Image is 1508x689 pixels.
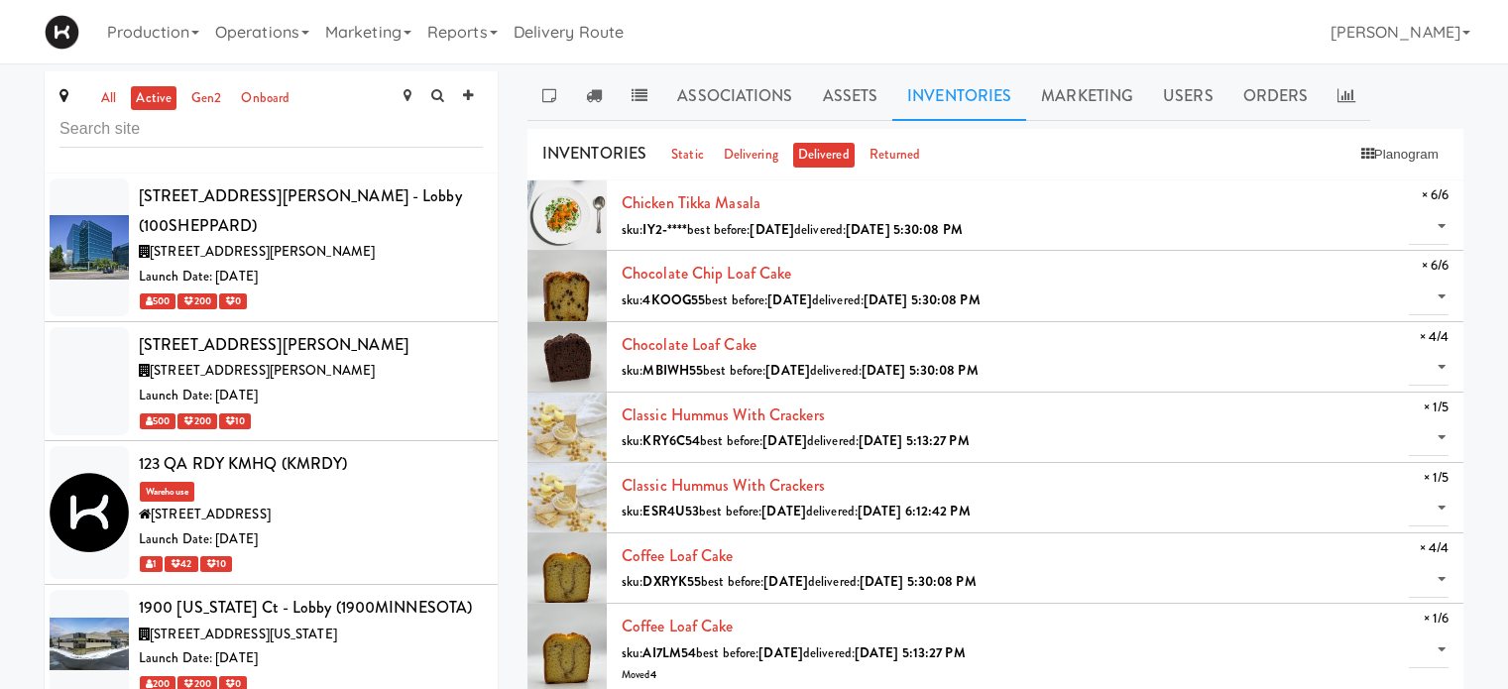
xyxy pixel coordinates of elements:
b: 4KOOG55 [642,290,705,309]
a: Coffee Loaf Cake [622,544,734,567]
span: 10 [219,413,251,429]
button: Planogram [1351,140,1449,170]
li: 123 QA RDY KMHQ (KMRDY)Warehouse[STREET_ADDRESS]Launch Date: [DATE] 1 42 10 [45,441,498,585]
span: 0 [219,293,247,309]
a: onboard [236,86,294,111]
span: × 4/4 [1420,536,1450,561]
div: Launch Date: [DATE] [139,265,483,289]
a: Classic Hummus With Crackers [622,474,825,497]
a: Assets [808,71,893,121]
div: Launch Date: [DATE] [139,646,483,671]
span: best before: [701,572,808,591]
b: [DATE] 5:30:08 PM [864,290,981,309]
div: Moved [622,665,1449,685]
span: delivered: [807,431,970,450]
a: static [666,143,709,168]
a: Marketing [1026,71,1148,121]
span: sku: [622,361,703,380]
a: gen2 [186,86,226,111]
div: 1900 [US_STATE] Ct - Lobby (1900MINNESOTA) [139,593,483,623]
span: best before: [703,361,810,380]
span: × 1/5 [1424,466,1450,491]
span: 42 [165,556,197,572]
div: [STREET_ADDRESS][PERSON_NAME] [139,330,483,360]
b: [DATE] [762,431,807,450]
input: Search site [59,111,483,148]
a: Coffee Loaf Cake [622,615,734,637]
a: delivering [719,143,783,168]
span: 10 [200,556,232,572]
span: × 1/6 [1424,607,1450,632]
b: [DATE] [763,572,808,591]
span: delivered: [806,502,971,520]
b: MBIWH55 [642,361,703,380]
span: 200 [177,413,216,429]
img: Micromart [45,15,79,50]
a: Inventories [892,71,1026,121]
span: × 6/6 [1422,254,1450,279]
b: ESR4U53 [642,502,699,520]
div: [STREET_ADDRESS][PERSON_NAME] - Lobby (100SHEPPARD) [139,181,483,240]
li: [STREET_ADDRESS][PERSON_NAME] - Lobby (100SHEPPARD)[STREET_ADDRESS][PERSON_NAME]Launch Date: [DAT... [45,173,498,322]
li: [STREET_ADDRESS][PERSON_NAME][STREET_ADDRESS][PERSON_NAME]Launch Date: [DATE] 500 200 10 [45,322,498,441]
b: AI7LM54 [642,643,696,662]
span: 500 [140,293,175,309]
span: 1 [140,556,163,572]
span: delivered: [803,643,966,662]
span: [STREET_ADDRESS][PERSON_NAME] [150,361,375,380]
div: Launch Date: [DATE] [139,527,483,552]
span: [STREET_ADDRESS][PERSON_NAME] [150,242,375,261]
b: DXRYK55 [642,572,701,591]
b: [DATE] 5:13:27 PM [859,431,970,450]
span: 500 [140,413,175,429]
a: delivered [793,143,855,168]
span: best before: [705,290,812,309]
a: active [131,86,176,111]
span: sku: [622,572,701,591]
span: × 4/4 [1420,325,1450,350]
b: [DATE] [767,290,812,309]
b: [DATE] [750,220,794,239]
a: returned [865,143,926,168]
a: Chocolate Chip Loaf Cake [622,262,791,285]
a: Associations [662,71,807,121]
span: [STREET_ADDRESS][US_STATE] [150,625,337,643]
b: [DATE] [758,643,803,662]
span: best before: [696,643,803,662]
span: best before: [700,431,807,450]
span: INVENTORIES [542,142,646,165]
span: sku: [622,643,696,662]
b: [DATE] 5:13:27 PM [855,643,966,662]
a: Users [1148,71,1228,121]
a: all [96,86,121,111]
a: Classic Hummus With Crackers [622,403,825,426]
span: delivered: [810,361,979,380]
span: best before: [687,220,794,239]
span: 200 [177,293,216,309]
b: [DATE] 5:30:08 PM [862,361,979,380]
span: delivered: [808,572,977,591]
span: delivered: [812,290,981,309]
span: delivered: [794,220,963,239]
b: KRY6C54 [642,431,700,450]
b: [DATE] [761,502,806,520]
span: × 1/5 [1424,396,1450,420]
div: 123 QA RDY KMHQ (KMRDY) [139,449,483,479]
b: [DATE] 6:12:42 PM [858,502,971,520]
span: sku: [622,502,699,520]
b: [DATE] 5:30:08 PM [846,220,963,239]
a: Orders [1228,71,1324,121]
b: 4 [650,667,656,682]
span: best before: [699,502,806,520]
span: sku: [622,220,687,239]
b: [DATE] [765,361,810,380]
a: Chicken Tikka Masala [622,191,760,214]
span: sku: [622,290,705,309]
a: Chocolate Loaf Cake [622,333,756,356]
b: [DATE] 5:30:08 PM [860,572,977,591]
span: sku: [622,431,700,450]
span: Warehouse [140,482,194,502]
span: × 6/6 [1422,183,1450,208]
div: Launch Date: [DATE] [139,384,483,408]
span: [STREET_ADDRESS] [151,505,271,523]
